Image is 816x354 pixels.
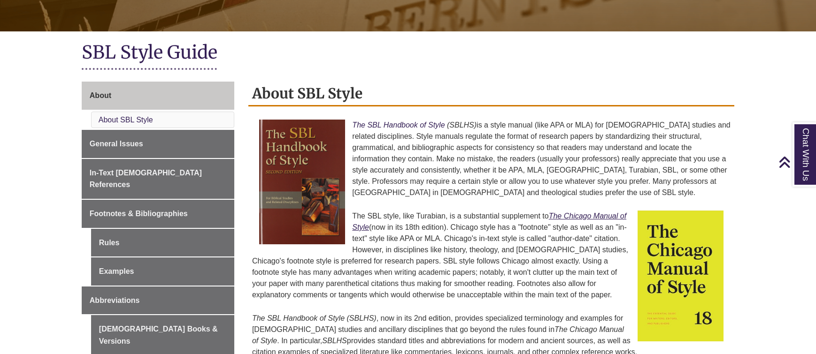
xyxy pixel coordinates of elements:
[99,116,153,124] a: About SBL Style
[90,296,140,304] span: Abbreviations
[778,156,814,168] a: Back to Top
[82,159,234,199] a: In-Text [DEMOGRAPHIC_DATA] References
[90,91,111,99] span: About
[91,229,234,257] a: Rules
[82,130,234,158] a: General Issues
[252,207,731,304] p: The SBL style, like Turabian, is a substantial supplement to (now in its 18th edition). Chicago s...
[82,82,234,110] a: About
[82,41,734,66] h1: SBL Style Guide
[447,121,477,129] em: (SBLHS)
[248,82,734,106] h2: About SBL Style
[352,121,445,129] a: The SBL Handbook of Style
[322,337,346,345] em: SBLHS
[90,210,188,218] span: Footnotes & Bibliographies
[90,140,143,148] span: General Issues
[252,314,377,322] em: The SBL Handbook of Style (SBLHS)
[91,257,234,286] a: Examples
[90,169,202,189] span: In-Text [DEMOGRAPHIC_DATA] References
[252,116,731,202] p: is a style manual (like APA or MLA) for [DEMOGRAPHIC_DATA] studies and related disciplines. Style...
[252,325,624,345] em: The Chicago Manual of Style
[82,286,234,315] a: Abbreviations
[82,200,234,228] a: Footnotes & Bibliographies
